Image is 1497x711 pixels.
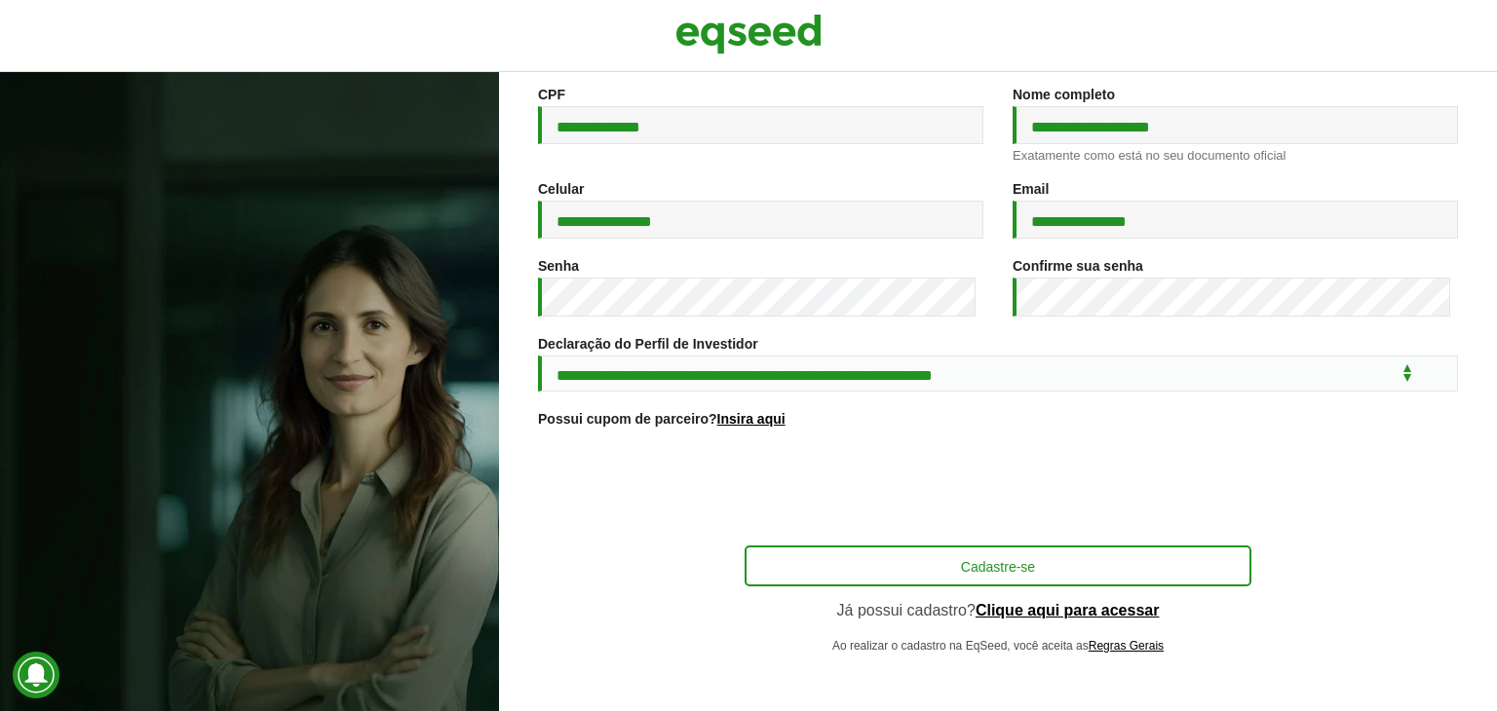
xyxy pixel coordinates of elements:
[1013,88,1115,101] label: Nome completo
[538,259,579,273] label: Senha
[538,337,758,351] label: Declaração do Perfil de Investidor
[675,10,822,58] img: EqSeed Logo
[1013,259,1143,273] label: Confirme sua senha
[1013,182,1049,196] label: Email
[976,603,1160,618] a: Clique aqui para acessar
[538,182,584,196] label: Celular
[538,412,786,426] label: Possui cupom de parceiro?
[717,412,786,426] a: Insira aqui
[850,450,1146,526] iframe: reCAPTCHA
[1089,640,1164,652] a: Regras Gerais
[1013,149,1458,162] div: Exatamente como está no seu documento oficial
[745,545,1251,586] button: Cadastre-se
[745,639,1251,653] p: Ao realizar o cadastro na EqSeed, você aceita as
[745,601,1251,619] p: Já possui cadastro?
[538,88,565,101] label: CPF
